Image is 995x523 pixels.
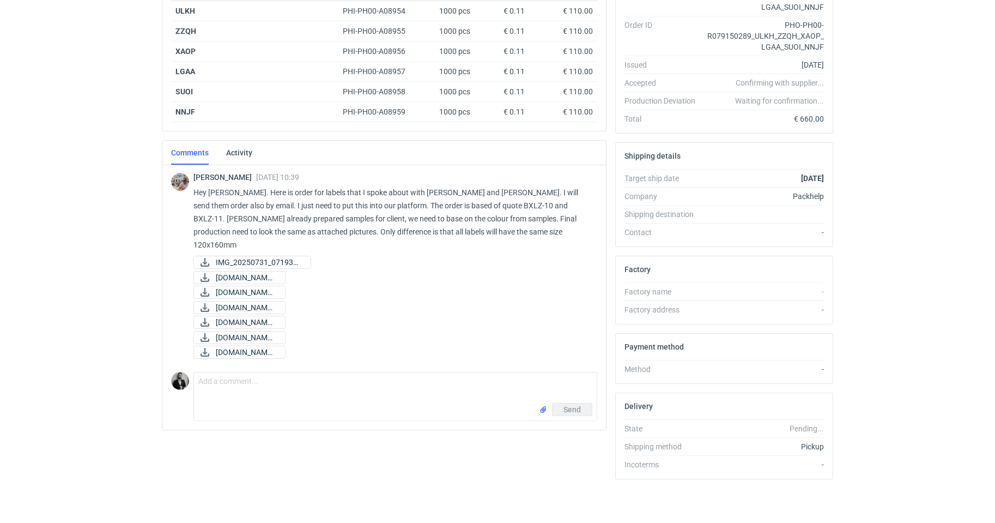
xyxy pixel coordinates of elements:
div: PHI-PH00-A08959 [343,106,416,117]
div: Shipping destination [624,209,704,220]
div: 1000 pcs [420,41,475,62]
div: 1000 pcs [420,21,475,41]
div: Method [624,364,704,375]
div: Incoterms [624,459,704,470]
div: Shipping method [624,441,704,452]
h2: Payment method [624,342,684,351]
div: PHI-PH00-A08957 [343,66,416,77]
a: [DOMAIN_NAME]... [193,271,286,284]
em: Pending... [790,424,824,433]
strong: NNJF [175,107,195,116]
strong: SUOI [175,87,193,96]
div: 1000 pcs [420,62,475,82]
div: IMG20250808133908.jpg [193,271,286,284]
h2: Delivery [624,402,653,411]
div: - [704,459,824,470]
div: IMG20250808133931.jpg [193,316,286,329]
div: PHI-PH00-A08954 [343,5,416,16]
em: Confirming with supplier... [736,79,824,87]
div: € 110.00 [533,106,593,117]
div: PHI-PH00-A08955 [343,26,416,37]
span: [DOMAIN_NAME]... [216,332,276,344]
span: [DOMAIN_NAME]... [216,346,276,358]
div: State [624,423,704,434]
div: Production Deviation [624,95,704,106]
div: IMG20250808133916.jpg [193,301,286,314]
strong: ZZQH [175,27,196,35]
div: € 0.11 [479,46,525,57]
div: - [704,227,824,238]
div: 1000 pcs [420,102,475,122]
span: Send [563,406,581,413]
div: 1000 pcs [420,1,475,21]
div: - [704,364,824,375]
div: Factory name [624,286,704,297]
div: Factory address [624,304,704,315]
strong: XAOP [175,47,196,56]
img: Michał Palasek [171,173,189,191]
div: Packhelp [704,191,824,202]
div: Issued [624,59,704,70]
div: € 0.11 [479,5,525,16]
a: Comments [171,141,209,165]
span: [DATE] 10:39 [256,173,299,182]
span: [DOMAIN_NAME]... [216,316,276,328]
div: € 0.11 [479,106,525,117]
p: Hey [PERSON_NAME]. Here is order for labels that I spoke about with [PERSON_NAME] and [PERSON_NAM... [193,186,588,251]
div: Total [624,113,704,124]
div: IMG20250808133914.jpg [193,286,286,299]
div: 1000 pcs [420,82,475,102]
div: € 0.11 [479,26,525,37]
div: - [704,286,824,297]
div: Contact [624,227,704,238]
span: [DOMAIN_NAME]... [216,302,276,314]
div: € 110.00 [533,86,593,97]
div: € 110.00 [533,26,593,37]
div: - [704,304,824,315]
div: € 110.00 [533,46,593,57]
img: Dragan Čivčić [171,372,189,390]
a: [DOMAIN_NAME]... [193,331,286,344]
div: Target ship date [624,173,704,184]
h2: Factory [624,265,651,274]
div: IMG_20250731_071935.jpg [193,256,302,269]
button: Send [552,403,592,416]
a: Activity [226,141,252,165]
div: Order ID [624,20,704,52]
div: IMG20250808133937.jpg [193,346,286,359]
span: IMG_20250731_071935.... [216,256,302,268]
a: [DOMAIN_NAME]... [193,316,286,329]
span: [PERSON_NAME] [193,173,256,182]
span: [DOMAIN_NAME]... [216,286,276,298]
strong: LGAA [175,67,195,76]
div: IMG20250808133934.jpg [193,331,286,344]
div: PHO-PH00-R079150289_ULKH_ZZQH_XAOP_LGAA_SUOI_NNJF [704,20,824,52]
div: € 110.00 [533,5,593,16]
div: € 0.11 [479,66,525,77]
div: € 0.11 [479,86,525,97]
div: € 660.00 [704,113,824,124]
span: [DOMAIN_NAME]... [216,272,276,284]
h2: Shipping details [624,152,681,160]
a: IMG_20250731_071935.... [193,256,311,269]
strong: [DATE] [801,174,824,183]
div: [DATE] [704,59,824,70]
div: PHI-PH00-A08958 [343,86,416,97]
div: PHI-PH00-A08956 [343,46,416,57]
div: € 110.00 [533,66,593,77]
em: Waiting for confirmation... [735,95,824,106]
a: [DOMAIN_NAME]... [193,346,286,359]
strong: ULKH [175,7,195,15]
div: Accepted [624,77,704,88]
div: Company [624,191,704,202]
a: [DOMAIN_NAME]... [193,301,286,314]
a: [DOMAIN_NAME]... [193,286,286,299]
div: Pickup [704,441,824,452]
